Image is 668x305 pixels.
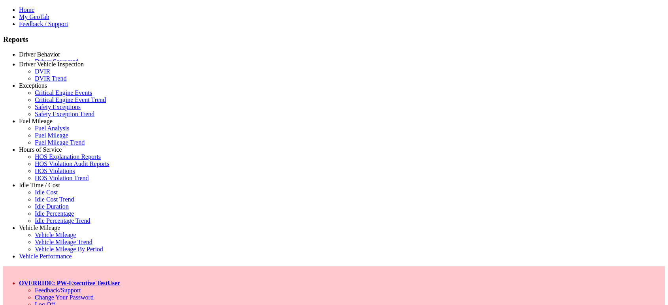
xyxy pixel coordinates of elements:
[35,168,75,174] a: HOS Violations
[35,96,106,103] a: Critical Engine Event Trend
[35,210,74,217] a: Idle Percentage
[35,75,66,82] a: DVIR Trend
[35,217,90,224] a: Idle Percentage Trend
[35,58,78,65] a: Driver Scorecard
[35,175,89,181] a: HOS Violation Trend
[35,196,74,203] a: Idle Cost Trend
[35,132,68,139] a: Fuel Mileage
[35,246,103,252] a: Vehicle Mileage By Period
[35,232,76,238] a: Vehicle Mileage
[3,35,665,44] h3: Reports
[35,160,109,167] a: HOS Violation Audit Reports
[35,89,92,96] a: Critical Engine Events
[35,111,94,117] a: Safety Exception Trend
[19,6,34,13] a: Home
[35,189,58,196] a: Idle Cost
[35,287,81,294] a: Feedback/Support
[19,224,60,231] a: Vehicle Mileage
[35,68,50,75] a: DVIR
[19,146,62,153] a: Hours of Service
[35,239,92,245] a: Vehicle Mileage Trend
[19,280,120,286] a: OVERRIDE: PW-Executive TestUser
[35,104,81,110] a: Safety Exceptions
[19,61,84,68] a: Driver Vehicle Inspection
[19,82,47,89] a: Exceptions
[19,118,53,124] a: Fuel Mileage
[19,51,60,58] a: Driver Behavior
[19,182,60,188] a: Idle Time / Cost
[35,294,94,301] a: Change Your Password
[35,153,101,160] a: HOS Explanation Reports
[19,21,68,27] a: Feedback / Support
[35,203,69,210] a: Idle Duration
[35,125,70,132] a: Fuel Analysis
[19,253,72,260] a: Vehicle Performance
[35,139,85,146] a: Fuel Mileage Trend
[19,13,49,20] a: My GeoTab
